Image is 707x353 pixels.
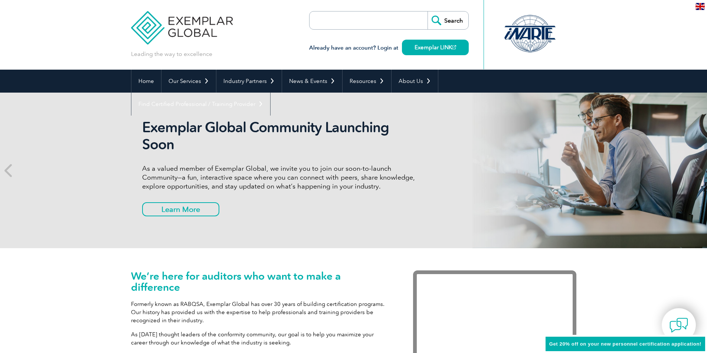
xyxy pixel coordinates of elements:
a: Exemplar LINK [402,40,469,55]
p: As a valued member of Exemplar Global, we invite you to join our soon-to-launch Community—a fun, ... [142,164,420,191]
p: As [DATE] thought leaders of the conformity community, our goal is to help you maximize your care... [131,330,391,347]
a: Find Certified Professional / Training Provider [131,93,270,116]
h2: Exemplar Global Community Launching Soon [142,119,420,153]
a: Resources [343,70,391,93]
input: Search [428,11,468,29]
a: Our Services [161,70,216,93]
a: Home [131,70,161,93]
span: Get 20% off on your new personnel certification application! [549,341,701,347]
h3: Already have an account? Login at [309,43,469,53]
a: About Us [392,70,438,93]
img: contact-chat.png [670,316,688,334]
a: News & Events [282,70,342,93]
p: Formerly known as RABQSA, Exemplar Global has over 30 years of building certification programs. O... [131,300,391,324]
h1: We’re here for auditors who want to make a difference [131,270,391,293]
img: en [695,3,705,10]
p: Leading the way to excellence [131,50,212,58]
a: Industry Partners [216,70,282,93]
a: Learn More [142,202,219,216]
img: open_square.png [452,45,456,49]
